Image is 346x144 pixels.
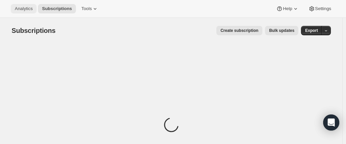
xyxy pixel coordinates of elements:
[305,28,318,33] span: Export
[265,26,298,35] button: Bulk updates
[304,4,335,13] button: Settings
[301,26,322,35] button: Export
[38,4,76,13] button: Subscriptions
[283,6,292,11] span: Help
[81,6,92,11] span: Tools
[220,28,258,33] span: Create subscription
[269,28,294,33] span: Bulk updates
[216,26,262,35] button: Create subscription
[15,6,33,11] span: Analytics
[12,27,56,34] span: Subscriptions
[315,6,331,11] span: Settings
[272,4,303,13] button: Help
[77,4,102,13] button: Tools
[42,6,72,11] span: Subscriptions
[11,4,37,13] button: Analytics
[323,114,339,131] div: Open Intercom Messenger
